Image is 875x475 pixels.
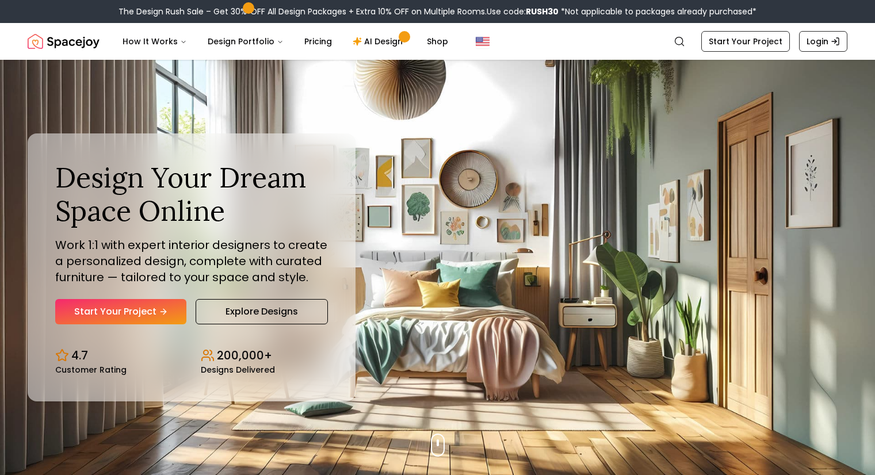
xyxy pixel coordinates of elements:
button: Design Portfolio [198,30,293,53]
span: Use code: [487,6,559,17]
p: 4.7 [71,347,88,363]
a: Shop [418,30,457,53]
a: Explore Designs [196,299,328,324]
div: Design stats [55,338,328,374]
a: AI Design [343,30,415,53]
a: Start Your Project [55,299,186,324]
p: 200,000+ [217,347,272,363]
img: Spacejoy Logo [28,30,100,53]
span: *Not applicable to packages already purchased* [559,6,756,17]
a: Login [799,31,847,52]
small: Designs Delivered [201,366,275,374]
a: Spacejoy [28,30,100,53]
nav: Global [28,23,847,60]
img: United States [476,35,490,48]
small: Customer Rating [55,366,127,374]
a: Start Your Project [701,31,790,52]
a: Pricing [295,30,341,53]
button: How It Works [113,30,196,53]
nav: Main [113,30,457,53]
p: Work 1:1 with expert interior designers to create a personalized design, complete with curated fu... [55,237,328,285]
h1: Design Your Dream Space Online [55,161,328,227]
div: The Design Rush Sale – Get 30% OFF All Design Packages + Extra 10% OFF on Multiple Rooms. [119,6,756,17]
b: RUSH30 [526,6,559,17]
